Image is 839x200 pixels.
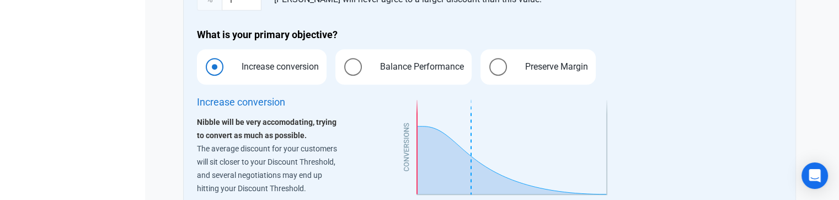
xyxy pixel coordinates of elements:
[197,93,285,111] div: Increase conversion
[197,142,343,195] p: The average discount for your customers will sit closer to your Discount Threshold, and several n...
[368,60,469,73] span: Balance Performance
[514,60,594,73] span: Preserve Margin
[230,60,324,73] span: Increase conversion
[197,118,336,140] strong: Nibble will be very accomodating, trying to convert as much as possible.
[197,28,782,41] h4: What is your primary objective?
[801,162,828,189] div: Open Intercom Messenger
